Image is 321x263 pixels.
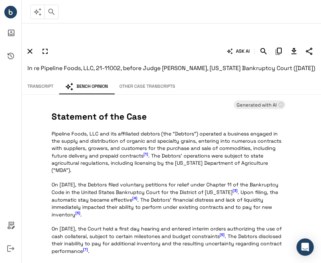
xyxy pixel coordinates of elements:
button: ASK AI [225,45,251,57]
button: Download Transcript [288,45,300,57]
span: [7] [83,247,88,252]
span: In re Pipeline Foods, LLC, 21-11002, before Judge [PERSON_NAME], [US_STATE] Bankruptcy Court ([DA... [27,64,315,72]
button: Share Transcript [303,45,315,57]
span: [4] [132,196,137,201]
button: Bench Opinion [59,79,114,94]
span: Statement of the Case [52,111,286,123]
span: [1] [144,152,148,156]
span: Generated with AI [234,102,280,108]
button: Other Case Transcripts [114,79,181,94]
span: [5] [75,211,80,215]
button: Search [258,45,270,57]
div: Learn more about Bench Opinions [234,100,285,109]
button: Transcript [22,79,59,94]
span: [3] [233,188,238,193]
div: Open Intercom Messenger [296,238,314,256]
button: Copy Citation [273,45,285,57]
span: [6] [220,232,225,237]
